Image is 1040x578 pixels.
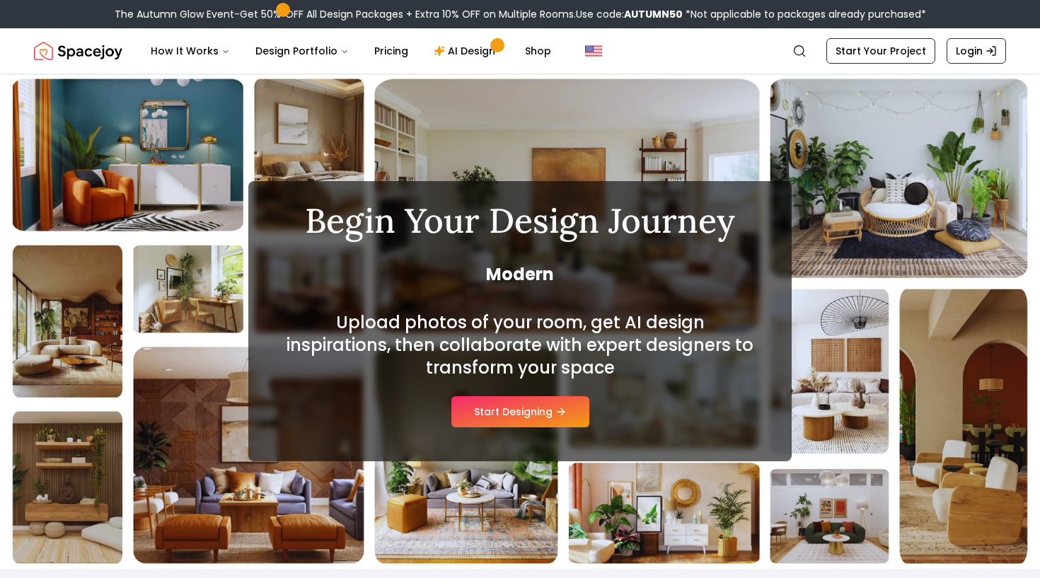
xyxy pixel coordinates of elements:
button: Design Portfolio [244,37,360,65]
span: Modern [282,263,758,286]
img: United States [585,42,602,59]
button: How It Works [139,37,241,65]
div: The Autumn Glow Event-Get 50% OFF All Design Packages + Extra 10% OFF on Multiple Rooms. [115,7,926,21]
button: Start Designing [451,396,589,427]
a: Login [947,38,1006,64]
a: AI Design [422,37,511,65]
a: Shop [514,37,562,65]
h1: Begin Your Design Journey [282,204,758,238]
span: *Not applicable to packages already purchased* [683,7,926,21]
a: Spacejoy [34,37,122,65]
h2: Upload photos of your room, get AI design inspirations, then collaborate with expert designers to... [282,311,758,379]
nav: Main [139,37,562,65]
a: Start Your Project [826,38,935,64]
nav: Global [34,28,1006,74]
a: Pricing [363,37,420,65]
b: AUTUMN50 [624,7,683,21]
img: Spacejoy Logo [34,37,122,65]
span: Use code: [576,7,683,21]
